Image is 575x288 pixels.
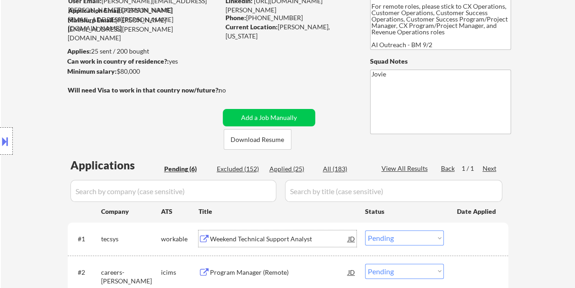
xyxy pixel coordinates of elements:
div: #2 [78,268,94,277]
strong: Applies: [67,47,91,55]
div: Next [483,164,497,173]
div: Back [441,164,456,173]
strong: Application Email: [68,6,122,14]
div: 1 / 1 [462,164,483,173]
div: All (183) [323,164,369,174]
div: #1 [78,234,94,244]
strong: Current Location: [226,23,278,31]
div: Applied (25) [269,164,315,174]
button: Add a Job Manually [223,109,315,126]
div: JD [347,230,356,247]
button: Download Resume [224,129,291,150]
div: icims [161,268,199,277]
div: View All Results [382,164,430,173]
div: 25 sent / 200 bought [67,47,220,56]
div: JD [347,264,356,280]
strong: Phone: [226,14,246,22]
div: careers-[PERSON_NAME] [101,268,161,286]
div: [PHONE_NUMBER] [226,13,355,22]
div: Date Applied [457,207,497,216]
div: Title [199,207,356,216]
div: tecsys [101,234,161,244]
strong: Mailslurp Email: [68,16,115,24]
div: Weekend Technical Support Analyst [210,234,348,244]
div: no [219,86,245,95]
div: workable [161,234,199,244]
div: ATS [161,207,199,216]
div: [PERSON_NAME][EMAIL_ADDRESS][PERSON_NAME][DOMAIN_NAME] [68,6,220,33]
div: [PERSON_NAME], [US_STATE] [226,22,355,40]
input: Search by title (case sensitive) [285,180,502,202]
input: Search by company (case sensitive) [70,180,276,202]
div: [PERSON_NAME][EMAIL_ADDRESS][PERSON_NAME][DOMAIN_NAME] [68,16,220,43]
div: Excluded (152) [217,164,263,174]
div: Squad Notes [370,57,511,66]
div: Program Manager (Remote) [210,268,348,277]
div: Pending (6) [164,164,210,174]
div: Status [365,203,444,219]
